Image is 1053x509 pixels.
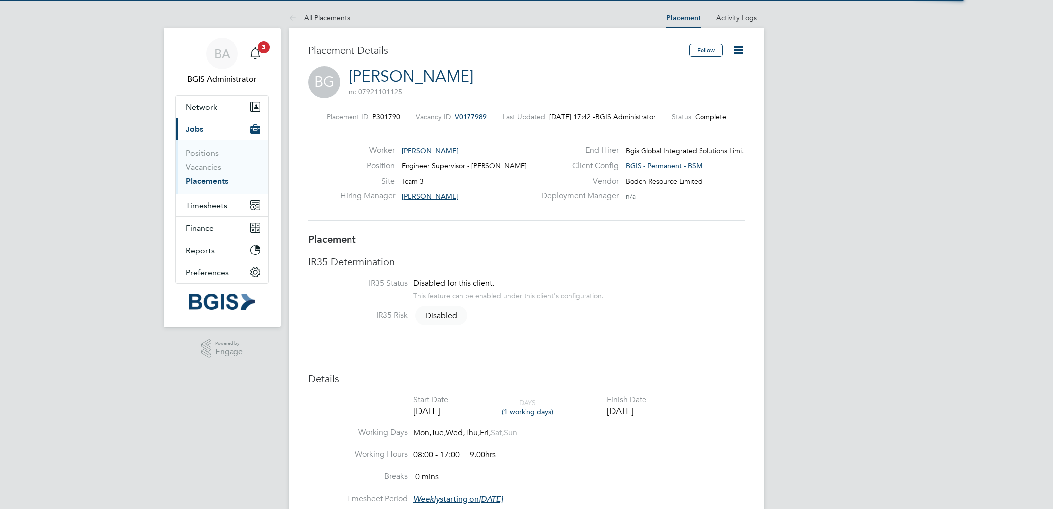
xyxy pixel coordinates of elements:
[289,13,350,22] a: All Placements
[672,112,691,121] label: Status
[431,428,446,438] span: Tue,
[535,161,619,171] label: Client Config
[175,73,269,85] span: BGIS Administrator
[413,405,448,417] div: [DATE]
[176,194,268,216] button: Timesheets
[175,38,269,85] a: BABGIS Administrator
[186,223,214,233] span: Finance
[186,162,221,172] a: Vacancies
[480,428,491,438] span: Fri,
[413,450,496,460] div: 08:00 - 17:00
[308,494,408,504] label: Timesheet Period
[491,428,504,438] span: Sat,
[186,125,203,134] span: Jobs
[176,239,268,261] button: Reports
[626,161,702,170] span: BGIS - Permanent - BSM
[186,148,219,158] a: Positions
[176,140,268,194] div: Jobs
[349,87,402,96] span: m: 07921101125
[549,112,595,121] span: [DATE] 17:42 -
[402,192,459,201] span: [PERSON_NAME]
[176,118,268,140] button: Jobs
[413,278,494,288] span: Disabled for this client.
[308,255,745,268] h3: IR35 Determination
[164,28,281,327] nav: Main navigation
[465,450,496,460] span: 9.00hrs
[455,112,487,121] span: V0177989
[497,398,558,416] div: DAYS
[308,427,408,438] label: Working Days
[413,289,604,300] div: This feature can be enabled under this client's configuration.
[186,268,229,277] span: Preferences
[479,494,503,504] em: [DATE]
[327,112,368,121] label: Placement ID
[186,201,227,210] span: Timesheets
[465,428,480,438] span: Thu,
[215,348,243,356] span: Engage
[308,44,682,57] h3: Placement Details
[201,339,243,358] a: Powered byEngage
[215,339,243,348] span: Powered by
[186,176,228,186] a: Placements
[175,294,269,310] a: Go to home page
[372,112,400,121] span: P301790
[340,191,395,201] label: Hiring Manager
[607,395,646,405] div: Finish Date
[413,494,503,504] span: starting on
[308,233,356,245] b: Placement
[626,146,749,155] span: Bgis Global Integrated Solutions Limi…
[186,246,215,255] span: Reports
[535,191,619,201] label: Deployment Manager
[349,67,473,86] a: [PERSON_NAME]
[176,261,268,283] button: Preferences
[186,102,217,112] span: Network
[258,41,270,53] span: 3
[504,428,517,438] span: Sun
[695,112,726,121] span: Complete
[595,112,656,121] span: BGIS Administrator
[402,177,424,186] span: Team 3
[416,112,451,121] label: Vacancy ID
[189,294,255,310] img: bgis-logo-retina.png
[413,428,431,438] span: Mon,
[446,428,465,438] span: Wed,
[308,278,408,289] label: IR35 Status
[535,145,619,156] label: End Hirer
[535,176,619,187] label: Vendor
[626,192,636,201] span: n/a
[340,176,395,187] label: Site
[245,38,265,69] a: 3
[413,395,448,405] div: Start Date
[308,372,745,385] h3: Details
[308,449,408,460] label: Working Hours
[176,96,268,118] button: Network
[689,44,723,57] button: Follow
[413,494,440,504] em: Weekly
[502,407,553,416] span: (1 working days)
[308,471,408,482] label: Breaks
[415,472,439,482] span: 0 mins
[716,13,757,22] a: Activity Logs
[402,161,526,170] span: Engineer Supervisor - [PERSON_NAME]
[402,146,459,155] span: [PERSON_NAME]
[340,161,395,171] label: Position
[503,112,545,121] label: Last Updated
[607,405,646,417] div: [DATE]
[176,217,268,239] button: Finance
[340,145,395,156] label: Worker
[214,47,230,60] span: BA
[415,306,467,325] span: Disabled
[308,66,340,98] span: BG
[308,310,408,320] label: IR35 Risk
[666,14,701,22] a: Placement
[626,177,702,186] span: Boden Resource Limited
